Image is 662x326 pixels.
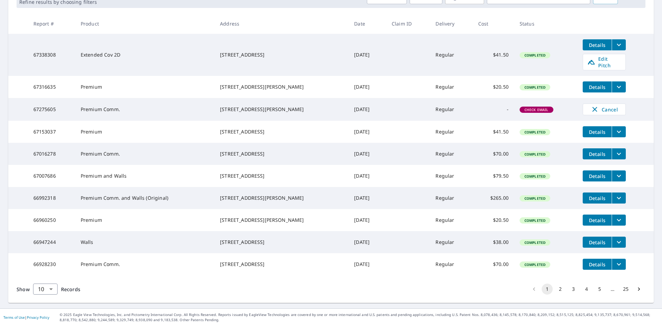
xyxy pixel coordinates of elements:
[33,284,58,295] div: Show 10 records
[612,215,626,226] button: filesDropdownBtn-66960250
[594,284,605,295] button: Go to page 5
[583,192,612,204] button: detailsBtn-66992318
[473,34,514,76] td: $41.50
[75,209,214,231] td: Premium
[430,187,472,209] td: Regular
[75,121,214,143] td: Premium
[75,34,214,76] td: Extended Cov 2D
[583,126,612,137] button: detailsBtn-67153037
[28,143,75,165] td: 67016278
[75,76,214,98] td: Premium
[633,284,644,295] button: Go to next page
[220,217,343,224] div: [STREET_ADDRESS][PERSON_NAME]
[520,196,550,201] span: Completed
[3,315,49,319] p: |
[220,106,343,113] div: [STREET_ADDRESS][PERSON_NAME]
[220,239,343,246] div: [STREET_ADDRESS]
[349,13,386,34] th: Date
[583,237,612,248] button: detailsBtn-66947244
[473,253,514,275] td: $70.00
[612,126,626,137] button: filesDropdownBtn-67153037
[520,130,550,135] span: Completed
[520,174,550,179] span: Completed
[28,76,75,98] td: 67316635
[473,231,514,253] td: $38.00
[349,98,386,121] td: [DATE]
[75,98,214,121] td: Premium Comm.
[473,209,514,231] td: $20.50
[27,315,49,320] a: Privacy Policy
[587,84,608,90] span: Details
[28,165,75,187] td: 67007686
[583,54,626,70] a: Edit Pitch
[220,51,343,58] div: [STREET_ADDRESS]
[583,170,612,181] button: detailsBtn-67007686
[28,231,75,253] td: 66947244
[75,165,214,187] td: Premium and Walls
[61,286,80,293] span: Records
[583,103,626,115] button: Cancel
[28,34,75,76] td: 67338308
[349,253,386,275] td: [DATE]
[75,253,214,275] td: Premium Comm.
[349,165,386,187] td: [DATE]
[33,279,58,299] div: 10
[612,192,626,204] button: filesDropdownBtn-66992318
[60,312,659,323] p: © 2025 Eagle View Technologies, Inc. and Pictometry International Corp. All Rights Reserved. Repo...
[430,209,472,231] td: Regular
[587,151,608,157] span: Details
[349,143,386,165] td: [DATE]
[583,148,612,159] button: detailsBtn-67016278
[473,98,514,121] td: -
[587,56,621,69] span: Edit Pitch
[583,215,612,226] button: detailsBtn-66960250
[520,85,550,90] span: Completed
[587,129,608,135] span: Details
[349,34,386,76] td: [DATE]
[220,150,343,157] div: [STREET_ADDRESS]
[386,13,430,34] th: Claim ID
[430,165,472,187] td: Regular
[473,143,514,165] td: $70.00
[587,217,608,224] span: Details
[349,187,386,209] td: [DATE]
[473,165,514,187] td: $79.50
[430,143,472,165] td: Regular
[587,173,608,179] span: Details
[75,231,214,253] td: Walls
[430,121,472,143] td: Regular
[607,286,618,293] div: …
[473,187,514,209] td: $265.00
[349,209,386,231] td: [DATE]
[520,53,550,58] span: Completed
[220,195,343,201] div: [STREET_ADDRESS][PERSON_NAME]
[75,13,214,34] th: Product
[520,240,550,245] span: Completed
[612,81,626,92] button: filesDropdownBtn-67316635
[473,76,514,98] td: $20.50
[28,187,75,209] td: 66992318
[583,81,612,92] button: detailsBtn-67316635
[587,261,608,268] span: Details
[520,152,550,157] span: Completed
[220,172,343,179] div: [STREET_ADDRESS]
[473,13,514,34] th: Cost
[612,170,626,181] button: filesDropdownBtn-67007686
[28,121,75,143] td: 67153037
[587,195,608,201] span: Details
[349,231,386,253] td: [DATE]
[17,286,30,293] span: Show
[3,315,25,320] a: Terms of Use
[349,76,386,98] td: [DATE]
[620,284,631,295] button: Go to page 25
[430,76,472,98] td: Regular
[587,239,608,246] span: Details
[75,187,214,209] td: Premium Comm. and Walls (Original)
[220,128,343,135] div: [STREET_ADDRESS]
[514,13,577,34] th: Status
[612,259,626,270] button: filesDropdownBtn-66928230
[473,121,514,143] td: $41.50
[612,148,626,159] button: filesDropdownBtn-67016278
[430,98,472,121] td: Regular
[214,13,349,34] th: Address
